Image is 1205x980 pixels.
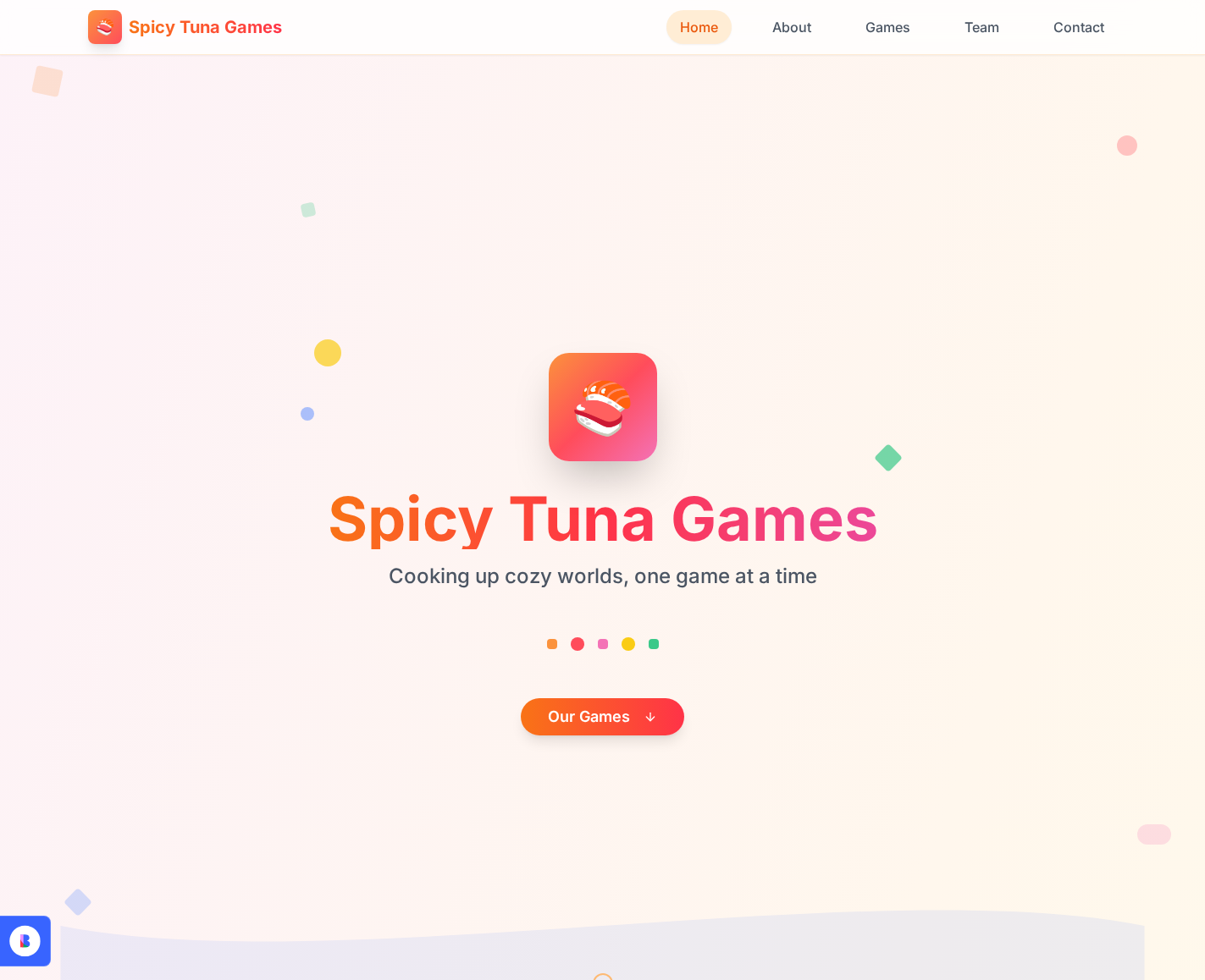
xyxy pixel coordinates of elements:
[328,563,878,590] p: Cooking up cozy worlds, one game at a time
[759,10,825,44] button: About
[571,382,634,432] span: 🍣
[666,10,732,44] button: Home
[129,15,282,39] span: Spicy Tuna Games
[328,488,878,549] h1: Spicy Tuna Games
[951,10,1013,44] button: Team
[1040,10,1118,44] button: Contact
[88,10,282,44] button: 🍣Spicy Tuna Games
[852,10,924,44] button: Games
[521,698,684,735] button: Our Games
[96,15,114,39] span: 🍣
